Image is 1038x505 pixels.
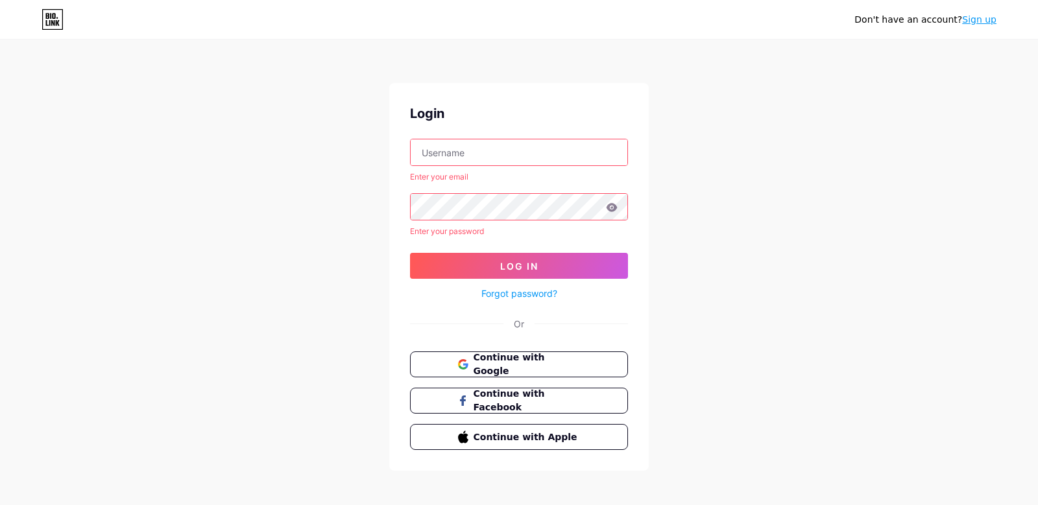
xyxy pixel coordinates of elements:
div: Or [514,317,524,331]
div: Enter your password [410,226,628,237]
span: Continue with Facebook [474,387,581,414]
div: Enter your email [410,171,628,183]
input: Username [411,139,627,165]
a: Forgot password? [481,287,557,300]
div: Don't have an account? [854,13,996,27]
button: Log In [410,253,628,279]
button: Continue with Google [410,351,628,377]
span: Continue with Google [474,351,581,378]
a: Sign up [962,14,996,25]
span: Log In [500,261,538,272]
button: Continue with Apple [410,424,628,450]
button: Continue with Facebook [410,388,628,414]
span: Continue with Apple [474,430,581,444]
div: Login [410,104,628,123]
